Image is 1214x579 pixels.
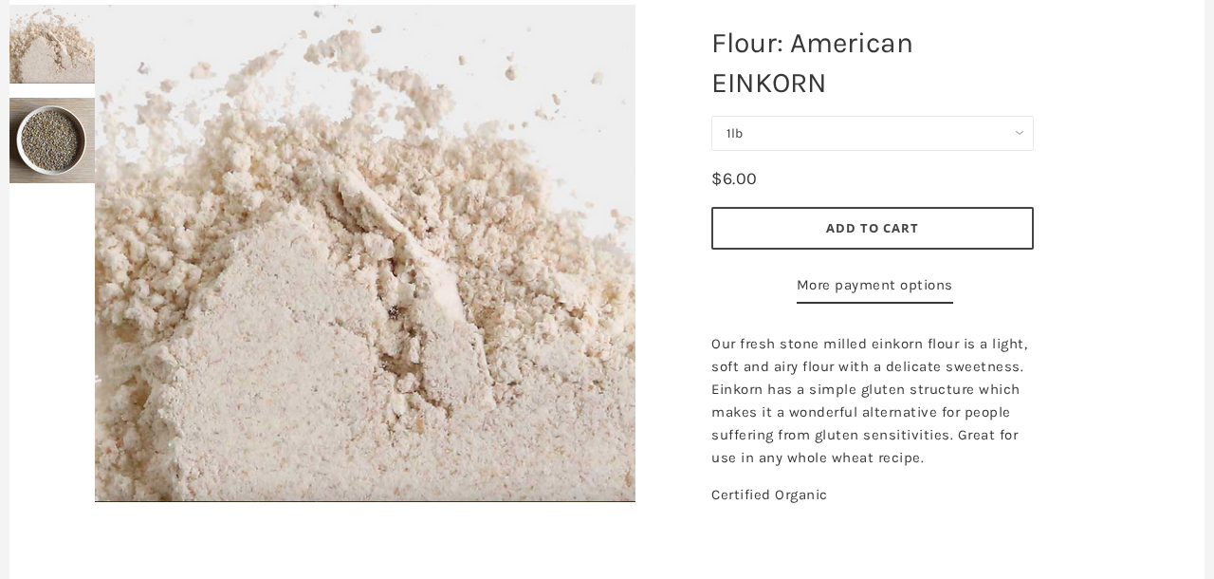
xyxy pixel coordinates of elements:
span: Add to Cart [826,219,919,236]
span: Our fresh stone milled einkorn flour is a light, soft and airy flour with a delicate sweetness. E... [711,335,1027,466]
img: Flour: American EINKORN [95,5,635,502]
button: Add to Cart [711,207,1034,250]
span: Certified Organic [711,486,828,503]
img: Flour: American EINKORN [9,5,95,84]
h1: Flour: American EINKORN [697,13,1048,112]
a: More payment options [797,273,953,304]
div: $6.00 [711,165,758,193]
img: Flour: American EINKORN [9,98,95,183]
